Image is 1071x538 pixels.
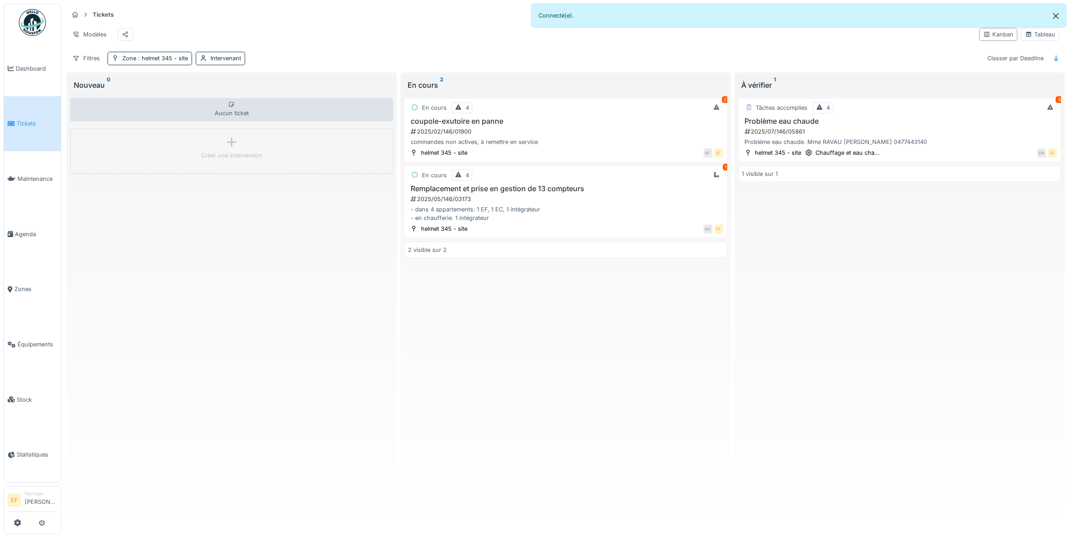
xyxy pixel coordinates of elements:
div: EN [1037,148,1046,157]
div: 1 visible sur 1 [742,170,778,178]
div: 4 [466,171,469,179]
img: Badge_color-CXgf-gQk.svg [19,9,46,36]
sup: 0 [107,80,111,90]
a: Stock [4,372,61,427]
div: Intervenant [211,54,241,63]
div: 2025/07/146/05861 [744,127,1057,136]
a: Statistiques [4,427,61,483]
div: 2025/02/146/01900 [410,127,723,136]
div: 2025/05/146/03173 [410,195,723,203]
div: 4 [827,103,830,112]
div: Chauffage et eau cha... [816,148,880,157]
div: Nouveau [74,80,390,90]
div: Kanban [983,30,1013,39]
div: En cours [422,103,447,112]
li: [PERSON_NAME] [25,490,57,510]
div: helmet 345 - site [755,148,802,157]
div: EF [704,148,713,157]
strong: Tickets [89,10,117,19]
div: Aucun ticket [70,98,393,121]
a: Dashboard [4,41,61,96]
div: À vérifier [742,80,1058,90]
div: - dans 4 appartements: 1 EF, 1 EC, 1 intégrateur - en chaufferie: 1 intégrateur [408,205,723,222]
a: EF Manager[PERSON_NAME] [8,490,57,512]
div: EF [714,224,723,233]
a: Équipements [4,317,61,372]
div: helmet 345 - site [421,148,467,157]
div: EF [714,148,723,157]
span: Zones [14,285,57,293]
div: commandes non actives, à remettre en service [408,138,723,146]
a: Agenda [4,206,61,262]
div: Classer par Deadline [983,52,1048,65]
div: Connecté(e). [531,4,1067,27]
h3: Remplacement et prise en gestion de 13 compteurs [408,184,723,193]
span: Statistiques [17,450,57,459]
div: Manager [25,490,57,497]
h3: coupole-exutoire en panne [408,117,723,126]
span: : helmet 345 - site [136,55,188,62]
li: EF [8,493,21,507]
div: 1 [723,164,729,170]
div: 2 visible sur 2 [408,246,447,254]
div: Filtres [68,52,104,65]
div: 2 [722,96,729,103]
span: Dashboard [16,64,57,73]
div: Tableau [1025,30,1055,39]
span: Stock [17,395,57,404]
a: Tickets [4,96,61,152]
div: 3 [1056,96,1063,103]
a: Zones [4,262,61,317]
a: Maintenance [4,151,61,206]
div: Créer une intervention [201,151,262,160]
span: Équipements [18,340,57,349]
span: Agenda [15,230,57,238]
h3: Problème eau chaude [742,117,1057,126]
div: AD [704,224,713,233]
span: Tickets [17,119,57,128]
span: Maintenance [18,175,57,183]
div: helmet 345 - site [421,224,467,233]
div: En cours [408,80,723,90]
div: EF [1048,148,1057,157]
div: Modèles [68,28,111,41]
div: Zone [122,54,188,63]
div: En cours [422,171,447,179]
div: Tâches accomplies [756,103,808,112]
sup: 2 [440,80,444,90]
button: Close [1046,4,1066,28]
sup: 1 [774,80,776,90]
div: 4 [466,103,469,112]
div: Problème eau chaude. Mme RAVAU [PERSON_NAME] 0477443140 [742,138,1057,146]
